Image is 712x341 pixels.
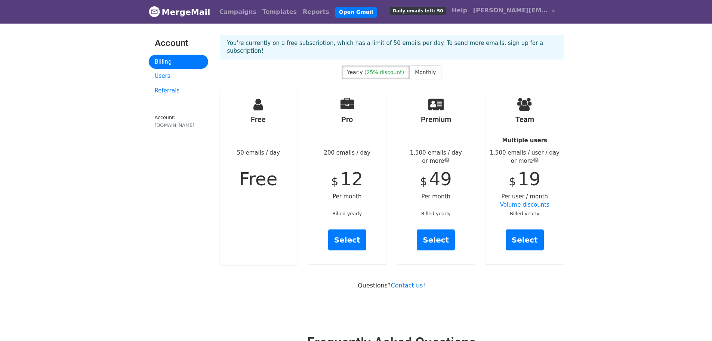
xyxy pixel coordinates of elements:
[259,4,300,19] a: Templates
[300,4,332,19] a: Reports
[149,55,208,69] a: Billing
[331,175,338,188] span: $
[340,168,363,189] span: 12
[239,168,277,189] span: Free
[415,69,436,75] span: Monthly
[397,115,475,124] h4: Premium
[429,168,452,189] span: 49
[486,115,564,124] h4: Team
[502,137,547,144] strong: Multiple users
[347,69,363,75] span: Yearly
[155,115,202,129] small: Account:
[216,4,259,19] a: Campaigns
[421,211,451,216] small: Billed yearly
[420,175,427,188] span: $
[509,175,516,188] span: $
[387,3,449,18] a: Daily emails left: 50
[391,282,423,289] a: Contact us
[328,229,366,250] a: Select
[220,281,564,289] p: Questions? !
[155,38,202,49] h3: Account
[332,211,362,216] small: Billed yearly
[335,7,377,18] a: Open Gmail
[506,229,544,250] a: Select
[220,90,298,265] div: 50 emails / day
[500,201,549,208] a: Volume discounts
[470,3,558,21] a: [PERSON_NAME][EMAIL_ADDRESS][PERSON_NAME][DOMAIN_NAME]
[308,90,386,264] div: 200 emails / day Per month
[417,229,455,250] a: Select
[227,39,556,55] p: You're currently on a free subscription, which has a limit of 50 emails per day. To send more ema...
[473,6,548,15] span: [PERSON_NAME][EMAIL_ADDRESS][PERSON_NAME][DOMAIN_NAME]
[149,69,208,83] a: Users
[364,69,404,75] span: (25% discount)
[510,211,539,216] small: Billed yearly
[390,7,446,15] span: Daily emails left: 50
[486,90,564,264] div: Per user / month
[486,149,564,165] div: 1,500 emails / user / day or more
[155,122,202,129] div: [DOMAIN_NAME]
[308,115,386,124] h4: Pro
[220,115,298,124] h4: Free
[397,90,475,264] div: Per month
[149,83,208,98] a: Referrals
[518,168,540,189] span: 19
[149,6,160,17] img: MergeMail logo
[149,4,210,20] a: MergeMail
[397,149,475,165] div: 1,500 emails / day or more
[449,3,470,18] a: Help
